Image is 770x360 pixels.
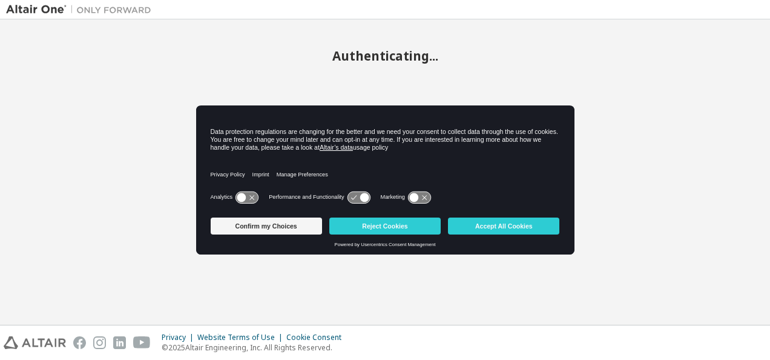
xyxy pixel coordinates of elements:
[6,48,764,64] h2: Authenticating...
[162,342,349,353] p: © 2025 Altair Engineering, Inc. All Rights Reserved.
[73,336,86,349] img: facebook.svg
[133,336,151,349] img: youtube.svg
[4,336,66,349] img: altair_logo.svg
[162,333,197,342] div: Privacy
[6,4,157,16] img: Altair One
[197,333,286,342] div: Website Terms of Use
[286,333,349,342] div: Cookie Consent
[93,336,106,349] img: instagram.svg
[113,336,126,349] img: linkedin.svg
